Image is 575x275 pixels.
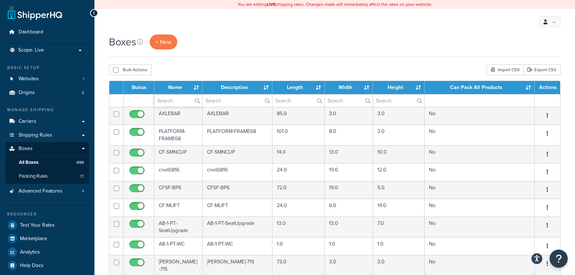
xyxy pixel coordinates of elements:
[154,181,203,199] td: CFSF-BP6
[80,173,84,179] span: 31
[203,125,272,145] td: PLATFORM-FRAME68
[272,145,325,163] td: 14.0
[19,188,62,194] span: Advanced Features
[5,219,89,232] a: Test Your Rates
[267,1,276,8] b: LIVE
[325,163,373,181] td: 19.0
[203,94,272,107] input: Search
[5,259,89,272] a: Help Docs
[425,163,535,181] td: No
[535,81,560,94] th: Actions
[203,145,272,163] td: CF-SMNCUP
[325,125,373,145] td: 8.0
[5,72,89,86] a: Websites 1
[272,199,325,217] td: 24.0
[19,118,36,125] span: Carriers
[523,64,560,75] a: Export CSV
[154,94,202,107] input: Search
[325,145,373,163] td: 13.0
[425,217,535,237] td: No
[5,25,89,39] a: Dashboard
[76,159,84,166] span: 490
[19,159,39,166] span: All Boxes
[5,156,89,169] li: All Boxes
[5,129,89,142] a: Shipping Rules
[272,94,324,107] input: Search
[373,145,425,163] td: 10.0
[154,163,203,181] td: cnet0816
[373,94,424,107] input: Search
[373,81,425,94] th: Height : activate to sort column ascending
[325,81,373,94] th: Width : activate to sort column ascending
[5,232,89,245] a: Marketplace
[19,132,52,138] span: Shipping Rules
[154,237,203,255] td: AB-1-PT-WC
[325,237,373,255] td: 1.0
[154,107,203,125] td: AXLEBAR
[203,163,272,181] td: cnet0816
[550,250,568,268] button: Open Resource Center
[109,35,136,49] h1: Boxes
[5,107,89,113] div: Manage Shipping
[5,246,89,259] a: Analytics
[5,115,89,128] a: Carriers
[19,173,48,179] span: Packing Rules
[82,90,84,96] span: 8
[5,65,89,71] div: Basic Setup
[20,236,47,242] span: Marketplace
[5,72,89,86] li: Websites
[150,35,177,49] a: + New
[272,125,325,145] td: 101.0
[20,263,44,269] span: Help Docs
[203,199,272,217] td: CF-MLIFT
[203,81,272,94] th: Description : activate to sort column ascending
[373,163,425,181] td: 12.0
[154,81,203,94] th: Name : activate to sort column ascending
[425,199,535,217] td: No
[8,5,62,20] a: ShipperHQ Home
[5,170,89,183] a: Packing Rules 31
[425,237,535,255] td: No
[5,170,89,183] li: Packing Rules
[19,146,33,152] span: Boxes
[5,142,89,155] a: Boxes
[425,181,535,199] td: No
[203,237,272,255] td: AB-1-PT-WC
[325,181,373,199] td: 19.0
[154,199,203,217] td: CF-MLIFT
[18,47,44,53] span: Scope: Live
[272,163,325,181] td: 24.0
[272,107,325,125] td: 85.0
[272,217,325,237] td: 13.0
[5,86,89,100] a: Origins 8
[272,81,325,94] th: Length : activate to sort column ascending
[425,145,535,163] td: No
[20,222,55,229] span: Test Your Rates
[154,145,203,163] td: CF-SMNCUP
[325,217,373,237] td: 13.0
[325,94,373,107] input: Search
[373,125,425,145] td: 3.0
[19,90,35,96] span: Origins
[486,64,523,75] div: Import CSV
[20,249,40,255] span: Analytics
[373,107,425,125] td: 3.0
[373,217,425,237] td: 7.0
[425,125,535,145] td: No
[203,181,272,199] td: CFSF-BP6
[123,81,154,94] th: Status
[154,125,203,145] td: PLATFORM-FRAME68
[19,29,43,35] span: Dashboard
[325,199,373,217] td: 6.0
[203,217,272,237] td: AB-1-PT-SeatUpgrade
[373,237,425,255] td: 1.0
[203,107,272,125] td: AXLEBAR
[5,185,89,198] a: Advanced Features 4
[272,181,325,199] td: 72.0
